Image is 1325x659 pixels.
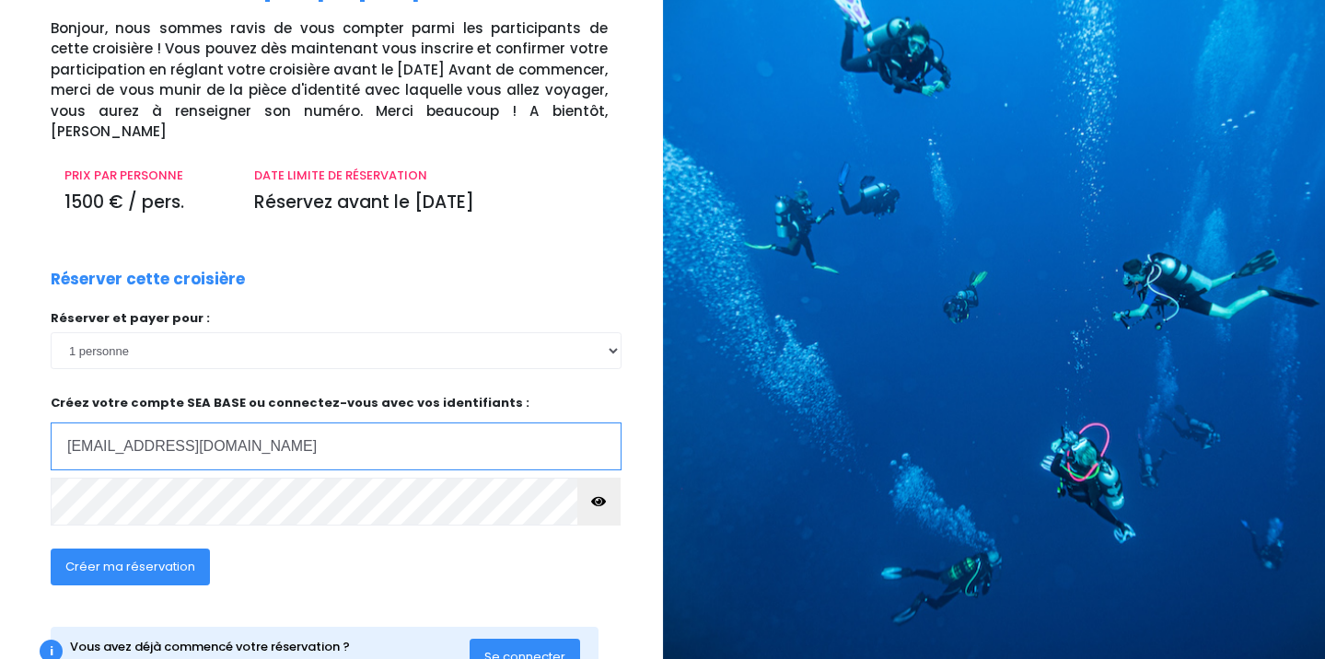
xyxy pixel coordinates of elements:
p: 1500 € / pers. [64,190,227,216]
p: Créez votre compte SEA BASE ou connectez-vous avec vos identifiants : [51,394,622,470]
p: Réserver cette croisière [51,268,245,292]
p: Réserver et payer pour : [51,309,622,328]
p: Réservez avant le [DATE] [254,190,607,216]
p: Bonjour, nous sommes ravis de vous compter parmi les participants de cette croisière ! Vous pouve... [51,18,649,143]
span: Créer ma réservation [65,558,195,575]
input: Adresse email [51,422,622,470]
p: DATE LIMITE DE RÉSERVATION [254,167,607,185]
button: Créer ma réservation [51,549,210,585]
p: PRIX PAR PERSONNE [64,167,227,185]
